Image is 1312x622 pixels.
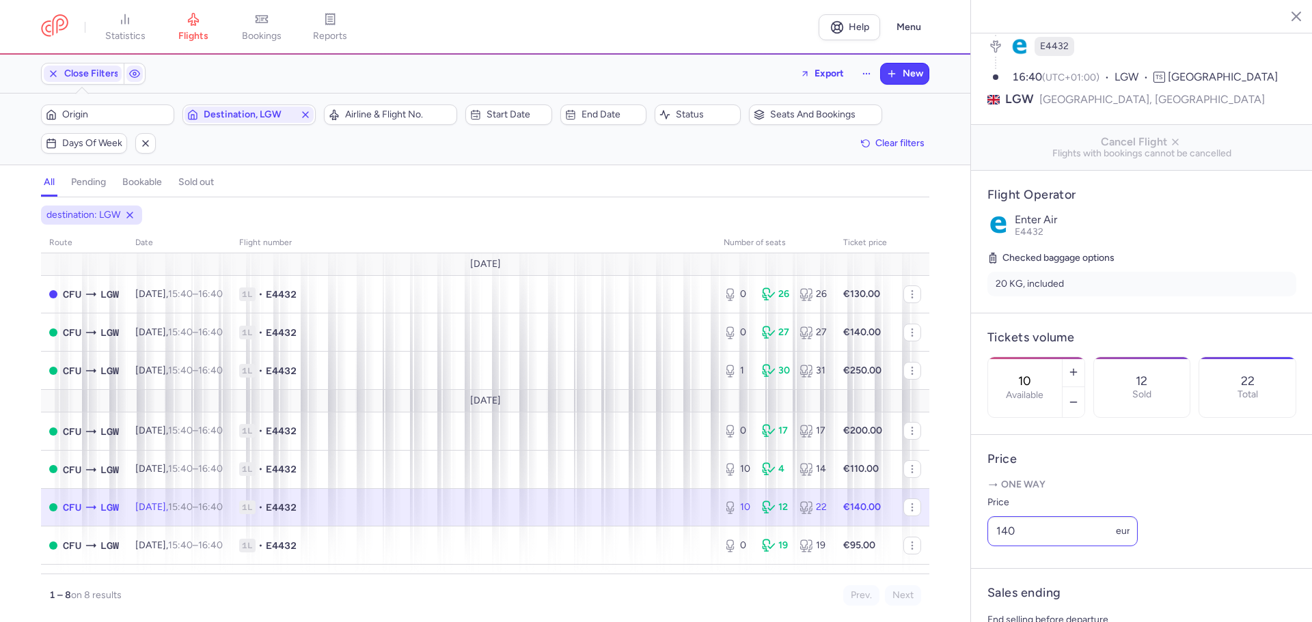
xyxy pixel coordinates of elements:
div: 17 [799,424,827,438]
span: LGW [1005,91,1034,108]
span: Destination, LGW [204,109,295,120]
time: 15:40 [168,501,193,513]
h4: Flight Operator [987,187,1296,203]
p: Sold [1132,389,1151,400]
span: Close Filters [64,68,119,79]
h5: Checked baggage options [987,250,1296,266]
span: – [168,501,223,513]
span: • [258,364,263,378]
span: (UTC+01:00) [1042,72,1099,83]
span: [DATE], [135,463,223,475]
div: 1 [724,364,751,378]
a: reports [296,12,364,42]
p: One way [987,478,1296,492]
button: Airline & Flight No. [324,104,457,125]
span: 1L [239,462,256,476]
span: E4432 [266,287,297,301]
span: Gatwick, London, United Kingdom [100,287,119,302]
div: 22 [799,500,827,514]
div: 27 [799,326,827,339]
span: Ioannis Kapodistrias, Corfu, Greece [63,424,81,439]
time: 16:40 [198,326,223,338]
span: – [168,365,223,376]
span: LGW [100,500,119,515]
h4: sold out [178,176,214,188]
button: Status [655,104,741,125]
div: 10 [724,462,751,476]
div: 30 [762,364,789,378]
time: 16:40 [198,501,223,513]
span: – [168,288,223,300]
figure: E4 airline logo [1010,37,1029,56]
button: Next [885,585,921,606]
span: End date [582,109,642,120]
span: Ioannis Kapodistrias, Corfu, Greece [63,462,81,477]
span: Help [849,22,869,32]
strong: €130.00 [843,288,880,300]
div: 26 [799,287,827,301]
h4: Sales ending [987,585,1061,601]
strong: €110.00 [843,463,879,475]
button: Days of week [41,133,127,154]
span: flights [178,30,208,42]
th: number of seats [715,233,835,253]
span: • [258,462,263,476]
h4: Price [987,451,1296,467]
span: Export [815,68,844,79]
button: Export [791,63,853,85]
th: route [41,233,127,253]
th: date [127,233,231,253]
button: New [881,63,929,84]
span: Days of week [62,138,122,149]
span: [DATE] [470,259,501,270]
input: --- [987,516,1138,546]
span: E4432 [266,462,297,476]
p: Enter Air [1015,214,1296,226]
span: New [903,68,923,79]
div: 17 [762,424,789,438]
span: 1L [239,424,256,438]
li: 20 KG, included [987,272,1296,296]
span: • [258,539,263,552]
span: Ioannis Kapodistrias, Corfu, Greece [63,287,81,302]
button: Menu [888,14,929,40]
label: Price [987,494,1138,511]
th: Flight number [231,233,715,253]
p: 22 [1241,374,1255,388]
span: Ioannis Kapodistrias, Corfu, Greece [63,538,81,553]
span: E4432 [266,539,297,552]
time: 16:40 [198,425,223,436]
span: [GEOGRAPHIC_DATA] [1168,70,1278,83]
span: Ioannis Kapodistrias, Corfu, Greece [63,325,81,340]
a: statistics [91,12,159,42]
span: [DATE], [135,501,223,513]
button: Start date [465,104,551,125]
time: 16:40 [198,463,223,475]
strong: 1 – 8 [49,589,71,601]
button: Prev. [843,585,879,606]
time: 16:40 [198,365,223,376]
span: eur [1116,525,1130,537]
div: 31 [799,364,827,378]
span: [DATE], [135,425,223,436]
time: 15:40 [168,425,193,436]
span: Gatwick, London, United Kingdom [100,363,119,378]
span: – [168,425,223,436]
div: 14 [799,462,827,476]
span: E4432 [1040,40,1069,53]
p: Total [1238,389,1258,400]
span: Flights with bookings cannot be cancelled [982,148,1302,159]
span: TS [1153,72,1165,83]
span: E4432 [1015,226,1043,238]
th: Ticket price [835,233,895,253]
span: Gatwick, London, United Kingdom [100,538,119,553]
div: 10 [724,500,751,514]
div: 26 [762,287,789,301]
span: E4432 [266,364,297,378]
a: Help [819,14,880,40]
span: LGW [1115,70,1153,85]
h4: bookable [122,176,162,188]
a: CitizenPlane red outlined logo [41,14,68,40]
span: Ioannis Kapodistrias, Corfu, Greece [63,363,81,378]
h4: Tickets volume [987,330,1296,345]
